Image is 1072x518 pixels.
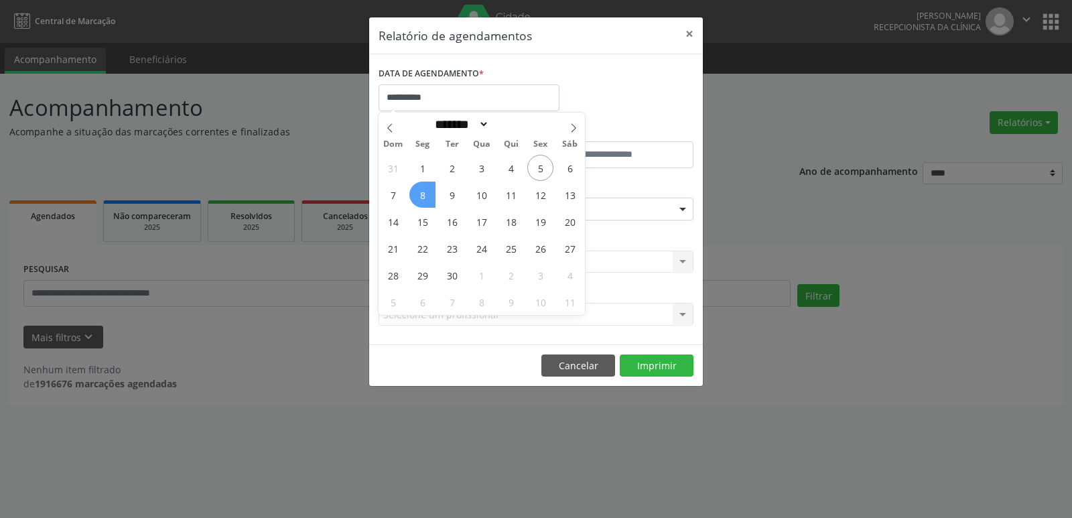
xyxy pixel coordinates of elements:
[380,289,406,315] span: Outubro 5, 2025
[468,208,494,235] span: Setembro 17, 2025
[527,262,553,288] span: Outubro 3, 2025
[409,289,435,315] span: Outubro 6, 2025
[541,354,615,377] button: Cancelar
[379,140,408,149] span: Dom
[557,289,583,315] span: Outubro 11, 2025
[557,155,583,181] span: Setembro 6, 2025
[620,354,693,377] button: Imprimir
[468,235,494,261] span: Setembro 24, 2025
[438,140,467,149] span: Ter
[527,182,553,208] span: Setembro 12, 2025
[496,140,526,149] span: Qui
[409,155,435,181] span: Setembro 1, 2025
[676,17,703,50] button: Close
[439,182,465,208] span: Setembro 9, 2025
[439,289,465,315] span: Outubro 7, 2025
[379,64,484,84] label: DATA DE AGENDAMENTO
[468,289,494,315] span: Outubro 8, 2025
[380,155,406,181] span: Agosto 31, 2025
[468,155,494,181] span: Setembro 3, 2025
[557,208,583,235] span: Setembro 20, 2025
[557,182,583,208] span: Setembro 13, 2025
[439,235,465,261] span: Setembro 23, 2025
[498,262,524,288] span: Outubro 2, 2025
[498,208,524,235] span: Setembro 18, 2025
[408,140,438,149] span: Seg
[467,140,496,149] span: Qua
[380,208,406,235] span: Setembro 14, 2025
[409,208,435,235] span: Setembro 15, 2025
[468,262,494,288] span: Outubro 1, 2025
[380,262,406,288] span: Setembro 28, 2025
[379,27,532,44] h5: Relatório de agendamentos
[409,235,435,261] span: Setembro 22, 2025
[526,140,555,149] span: Sex
[439,155,465,181] span: Setembro 2, 2025
[498,155,524,181] span: Setembro 4, 2025
[498,235,524,261] span: Setembro 25, 2025
[557,262,583,288] span: Outubro 4, 2025
[439,262,465,288] span: Setembro 30, 2025
[527,208,553,235] span: Setembro 19, 2025
[557,235,583,261] span: Setembro 27, 2025
[489,117,533,131] input: Year
[409,182,435,208] span: Setembro 8, 2025
[527,235,553,261] span: Setembro 26, 2025
[555,140,585,149] span: Sáb
[498,289,524,315] span: Outubro 9, 2025
[498,182,524,208] span: Setembro 11, 2025
[539,121,693,141] label: ATÉ
[380,235,406,261] span: Setembro 21, 2025
[380,182,406,208] span: Setembro 7, 2025
[430,117,489,131] select: Month
[439,208,465,235] span: Setembro 16, 2025
[527,289,553,315] span: Outubro 10, 2025
[468,182,494,208] span: Setembro 10, 2025
[527,155,553,181] span: Setembro 5, 2025
[409,262,435,288] span: Setembro 29, 2025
